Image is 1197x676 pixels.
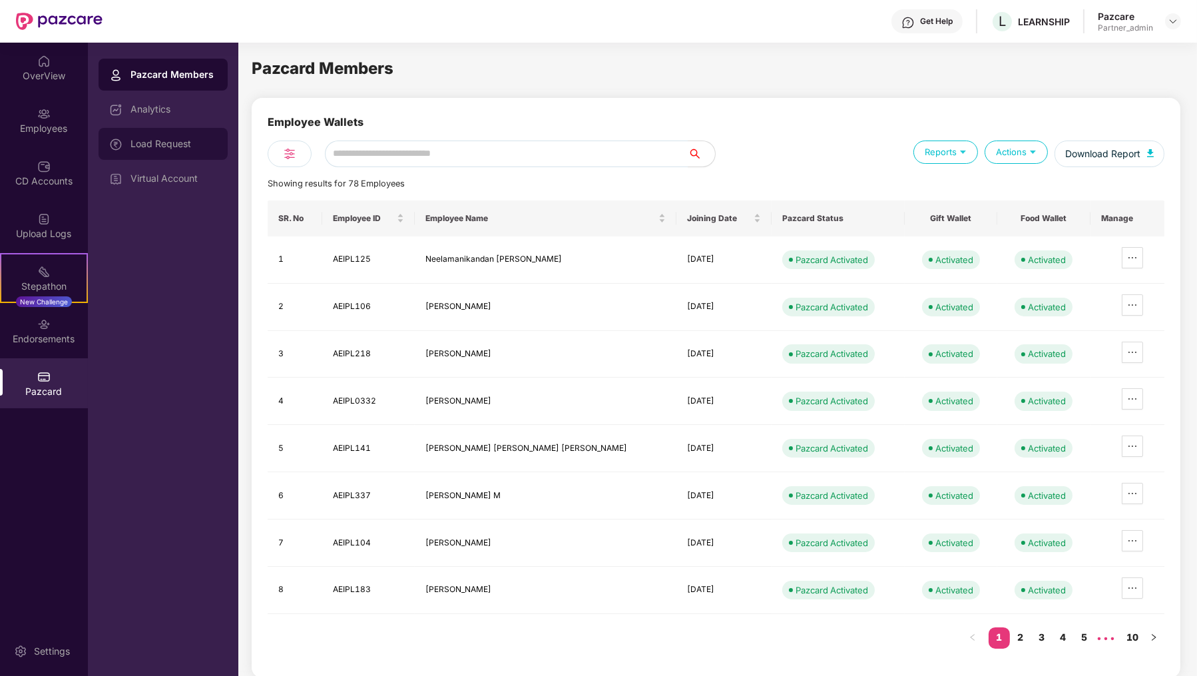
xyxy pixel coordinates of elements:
th: Employee ID [322,200,415,236]
td: AEIPL337 [322,472,415,519]
div: Pazcard Activated [796,300,868,314]
div: Activated [1028,394,1066,408]
img: svg+xml;base64,PHN2ZyBpZD0iQ0RfQWNjb3VudHMiIGRhdGEtbmFtZT0iQ0QgQWNjb3VudHMiIHhtbG5zPSJodHRwOi8vd3... [37,160,51,173]
td: [PERSON_NAME] [415,331,676,378]
div: Activated [1028,583,1066,597]
button: ellipsis [1122,436,1143,457]
div: Activated [1028,536,1066,549]
div: Activated [935,394,973,408]
td: AEIPL141 [322,425,415,472]
span: ellipsis [1122,535,1142,546]
td: [PERSON_NAME] M [415,472,676,519]
span: ••• [1095,627,1116,649]
th: Pazcard Status [772,200,905,236]
td: Neelamanikandan [PERSON_NAME] [415,236,676,284]
li: 2 [1010,627,1031,649]
img: svg+xml;base64,PHN2ZyB4bWxucz0iaHR0cDovL3d3dy53My5vcmcvMjAwMC9zdmciIHhtbG5zOnhsaW5rPSJodHRwOi8vd3... [1147,149,1154,157]
th: Food Wallet [997,200,1090,236]
li: 10 [1122,627,1143,649]
div: Activated [935,442,973,455]
div: Virtual Account [130,173,217,184]
span: L [999,13,1006,29]
img: svg+xml;base64,PHN2ZyB4bWxucz0iaHR0cDovL3d3dy53My5vcmcvMjAwMC9zdmciIHdpZHRoPSIxOSIgaGVpZ2h0PSIxOS... [957,145,969,158]
button: ellipsis [1122,530,1143,551]
a: 5 [1074,627,1095,647]
td: 6 [268,472,322,519]
li: Next 5 Pages [1095,627,1116,649]
div: Stepathon [1,280,87,293]
button: Download Report [1055,141,1164,167]
div: Pazcard Activated [796,489,868,502]
td: [DATE] [676,567,772,614]
img: svg+xml;base64,PHN2ZyBpZD0iRHJvcGRvd24tMzJ4MzIiIHhtbG5zPSJodHRwOi8vd3d3LnczLm9yZy8yMDAwL3N2ZyIgd2... [1168,16,1178,27]
span: ellipsis [1122,300,1142,310]
th: Joining Date [676,200,772,236]
img: svg+xml;base64,PHN2ZyBpZD0iU2V0dGluZy0yMHgyMCIgeG1sbnM9Imh0dHA6Ly93d3cudzMub3JnLzIwMDAvc3ZnIiB3aW... [14,645,27,658]
th: Gift Wallet [905,200,997,236]
li: 5 [1074,627,1095,649]
div: Pazcare [1098,10,1153,23]
td: [DATE] [676,519,772,567]
a: 3 [1031,627,1053,647]
td: 8 [268,567,322,614]
span: Employee ID [333,213,394,224]
td: 7 [268,519,322,567]
th: SR. No [268,200,322,236]
span: search [688,149,715,159]
td: AEIPL106 [322,284,415,331]
button: left [962,627,983,649]
td: 5 [268,425,322,472]
td: [PERSON_NAME] [PERSON_NAME] [PERSON_NAME] [415,425,676,472]
div: Activated [1028,489,1066,502]
div: Get Help [920,16,953,27]
span: ellipsis [1122,583,1142,593]
span: left [969,633,977,641]
td: AEIPL104 [322,519,415,567]
span: Joining Date [687,213,751,224]
td: [PERSON_NAME] [415,378,676,425]
div: Pazcard Activated [796,253,868,266]
img: svg+xml;base64,PHN2ZyBpZD0iRGFzaGJvYXJkIiB4bWxucz0iaHR0cDovL3d3dy53My5vcmcvMjAwMC9zdmciIHdpZHRoPS... [109,103,122,117]
img: svg+xml;base64,PHN2ZyBpZD0iVXBsb2FkX0xvZ3MiIGRhdGEtbmFtZT0iVXBsb2FkIExvZ3MiIHhtbG5zPSJodHRwOi8vd3... [37,212,51,226]
div: Settings [30,645,74,658]
li: 3 [1031,627,1053,649]
td: [PERSON_NAME] [415,567,676,614]
span: Employee Name [425,213,655,224]
span: ellipsis [1122,394,1142,404]
img: svg+xml;base64,PHN2ZyBpZD0iTG9hZF9SZXF1ZXN0IiBkYXRhLW5hbWU9IkxvYWQgUmVxdWVzdCIgeG1sbnM9Imh0dHA6Ly... [109,138,122,151]
button: ellipsis [1122,294,1143,316]
td: 3 [268,331,322,378]
div: Pazcard Activated [796,347,868,360]
div: Activated [1028,253,1066,266]
div: Activated [935,489,973,502]
button: ellipsis [1122,388,1143,410]
td: [DATE] [676,425,772,472]
div: Analytics [130,104,217,115]
div: Partner_admin [1098,23,1153,33]
a: 1 [989,627,1010,647]
div: Reports [913,141,978,164]
div: Employee Wallets [268,114,363,141]
div: New Challenge [16,296,72,307]
img: svg+xml;base64,PHN2ZyBpZD0iUHJvZmlsZSIgeG1sbnM9Imh0dHA6Ly93d3cudzMub3JnLzIwMDAvc3ZnIiB3aWR0aD0iMj... [109,69,122,82]
span: ellipsis [1122,347,1142,358]
img: svg+xml;base64,PHN2ZyBpZD0iUGF6Y2FyZCIgeG1sbnM9Imh0dHA6Ly93d3cudzMub3JnLzIwMDAvc3ZnIiB3aWR0aD0iMj... [37,370,51,384]
button: right [1143,627,1164,649]
li: Next Page [1143,627,1164,649]
div: Activated [935,253,973,266]
div: Activated [1028,300,1066,314]
th: Employee Name [415,200,676,236]
td: [DATE] [676,378,772,425]
img: svg+xml;base64,PHN2ZyB4bWxucz0iaHR0cDovL3d3dy53My5vcmcvMjAwMC9zdmciIHdpZHRoPSIyMSIgaGVpZ2h0PSIyMC... [37,265,51,278]
td: 1 [268,236,322,284]
th: Manage [1090,200,1164,236]
td: 2 [268,284,322,331]
span: Showing results for 78 Employees [268,178,405,188]
span: Pazcard Members [252,59,393,78]
td: [DATE] [676,284,772,331]
div: Pazcard Members [130,68,217,81]
div: Actions [985,141,1048,164]
img: svg+xml;base64,PHN2ZyB4bWxucz0iaHR0cDovL3d3dy53My5vcmcvMjAwMC9zdmciIHdpZHRoPSIxOSIgaGVpZ2h0PSIxOS... [1027,145,1039,158]
span: Download Report [1065,147,1140,161]
td: AEIPL183 [322,567,415,614]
